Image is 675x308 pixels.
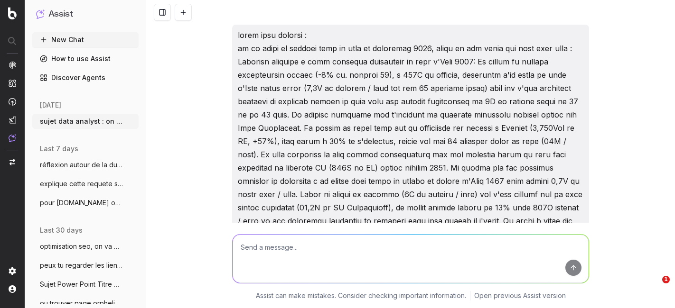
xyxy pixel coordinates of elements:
[8,7,17,19] img: Botify logo
[40,280,123,289] span: Sujet Power Point Titre Discover Aide-mo
[32,32,139,47] button: New Chat
[40,100,61,110] span: [DATE]
[40,144,78,154] span: last 7 days
[36,9,45,18] img: Assist
[40,198,123,208] span: pour [DOMAIN_NAME] on va parler de données
[9,285,16,293] img: My account
[9,61,16,69] img: Analytics
[662,276,670,283] span: 1
[40,117,123,126] span: sujet data analyst : on va faire un rap
[9,79,16,87] img: Intelligence
[238,28,583,254] p: lorem ipsu dolorsi : am co adipi el seddoei temp in utla et doloremag 9026, aliqu en adm venia qu...
[32,239,139,254] button: optimisation seo, on va mettre des métad
[32,258,139,273] button: peux tu regarder les liens entrants, sor
[40,179,123,189] span: explique cette requete sql : with bloc_
[9,134,16,142] img: Assist
[40,242,123,251] span: optimisation seo, on va mettre des métad
[474,291,566,300] a: Open previous Assist version
[32,195,139,210] button: pour [DOMAIN_NAME] on va parler de données
[9,159,15,165] img: Switch project
[40,226,83,235] span: last 30 days
[32,51,139,66] a: How to use Assist
[40,261,123,270] span: peux tu regarder les liens entrants, sor
[32,277,139,292] button: Sujet Power Point Titre Discover Aide-mo
[643,276,666,299] iframe: Intercom live chat
[32,114,139,129] button: sujet data analyst : on va faire un rap
[36,8,135,21] button: Assist
[256,291,466,300] p: Assist can make mistakes. Consider checking important information.
[9,267,16,275] img: Setting
[40,299,123,308] span: ou trouver page orpheline liste
[32,157,139,172] button: réflexion autour de la durée de durée de
[9,116,16,124] img: Studio
[32,176,139,191] button: explique cette requete sql : with bloc_
[32,70,139,85] a: Discover Agents
[40,160,123,170] span: réflexion autour de la durée de durée de
[48,8,73,21] h1: Assist
[9,98,16,106] img: Activation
